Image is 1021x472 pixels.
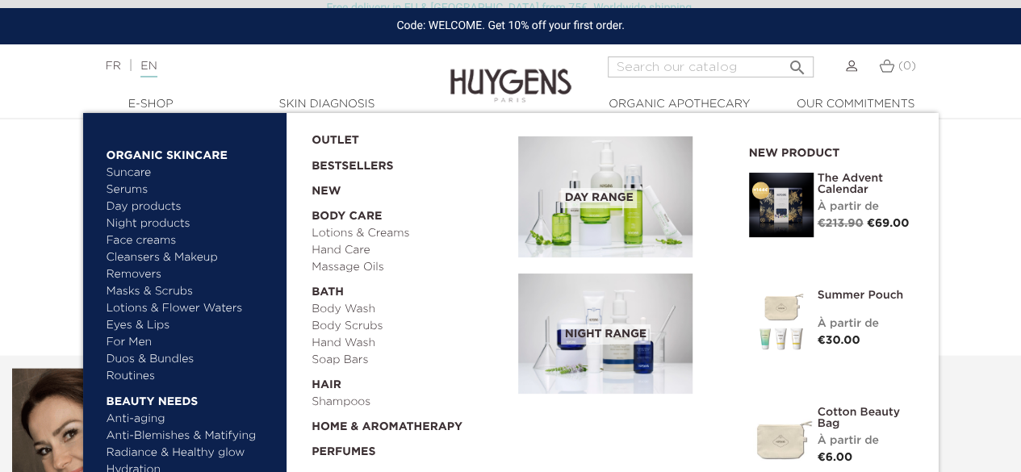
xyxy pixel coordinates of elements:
[312,124,492,149] a: OUTLET
[312,225,507,242] a: Lotions & Creams
[246,96,408,113] a: Skin Diagnosis
[749,173,814,237] img: The Advent Calendar
[749,407,814,471] img: Cotton Beauty Bag
[107,182,275,198] a: Serums
[775,96,936,113] a: Our commitments
[518,274,693,395] img: routine_nuit_banner.jpg
[818,335,860,346] span: €30.00
[312,301,507,318] a: Body Wash
[599,96,760,113] a: Organic Apothecary
[788,53,807,73] i: 
[312,276,507,301] a: Bath
[818,432,914,449] div: À partir de
[107,283,275,300] a: Masks & Scrubs
[312,369,507,394] a: Hair
[312,175,507,200] a: New
[749,141,914,161] h2: New product
[107,232,275,249] a: Face creams
[749,290,814,354] img: Summer pouch
[107,215,261,232] a: Night products
[312,200,507,225] a: Body Care
[70,96,232,113] a: E-Shop
[783,52,812,73] button: 
[518,274,725,395] a: Night Range
[818,198,914,215] div: À partir de
[107,249,275,283] a: Cleansers & Makeup Removers
[107,368,275,385] a: Routines
[818,407,914,429] a: Cotton Beauty Bag
[312,411,507,436] a: Home & Aromatherapy
[561,188,638,208] span: Day Range
[818,315,914,332] div: À partir de
[867,218,910,229] span: €69.00
[97,56,413,76] div: |
[107,165,275,182] a: Suncare
[312,259,507,276] a: Massage Oils
[818,452,853,463] span: €6.00
[312,352,507,369] a: Soap Bars
[518,136,725,257] a: Day Range
[818,290,914,301] a: Summer pouch
[312,242,507,259] a: Hand Care
[107,198,275,215] a: Day products
[518,136,693,257] img: routine_jour_banner.jpg
[450,43,571,105] img: Huygens
[105,61,120,72] a: FR
[107,385,275,411] a: Beauty needs
[898,61,916,72] span: (0)
[312,394,507,411] a: Shampoos
[312,149,492,175] a: Bestsellers
[140,61,157,77] a: EN
[107,300,275,317] a: Lotions & Flower Waters
[107,334,275,351] a: For Men
[107,351,275,368] a: Duos & Bundles
[312,335,507,352] a: Hand Wash
[561,324,651,345] span: Night Range
[107,445,275,462] a: Radiance & Healthy glow
[107,139,275,165] a: Organic Skincare
[608,56,814,77] input: Search
[107,428,275,445] a: Anti-Blemishes & Matifying
[312,318,507,335] a: Body Scrubs
[107,411,275,428] a: Anti-aging
[818,173,914,195] a: The Advent Calendar
[107,317,275,334] a: Eyes & Lips
[312,436,507,461] a: Perfumes
[818,218,864,229] span: €213.90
